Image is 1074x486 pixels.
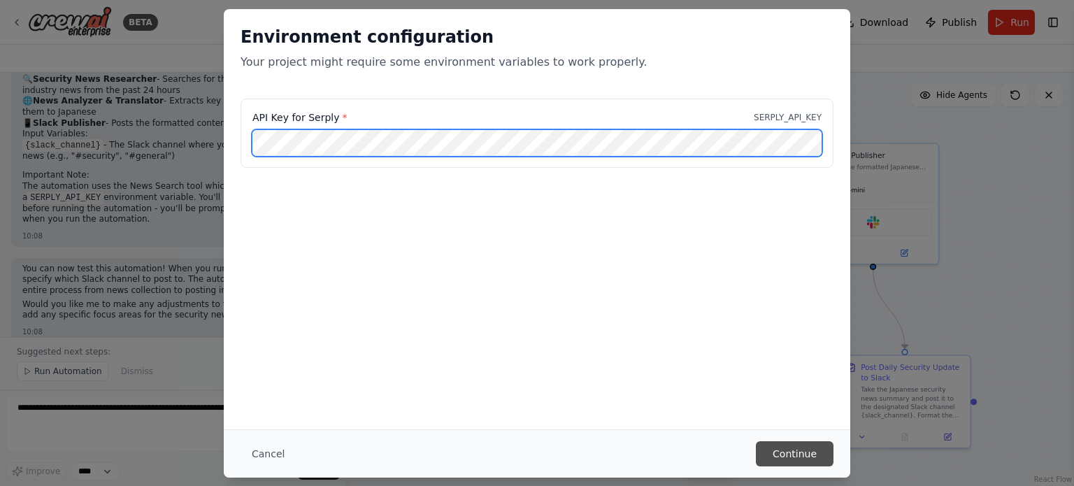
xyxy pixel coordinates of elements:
label: API Key for Serply [252,110,347,124]
p: Your project might require some environment variables to work properly. [241,54,833,71]
button: Continue [756,441,833,466]
h2: Environment configuration [241,26,833,48]
p: SERPLY_API_KEY [754,112,822,123]
button: Cancel [241,441,296,466]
